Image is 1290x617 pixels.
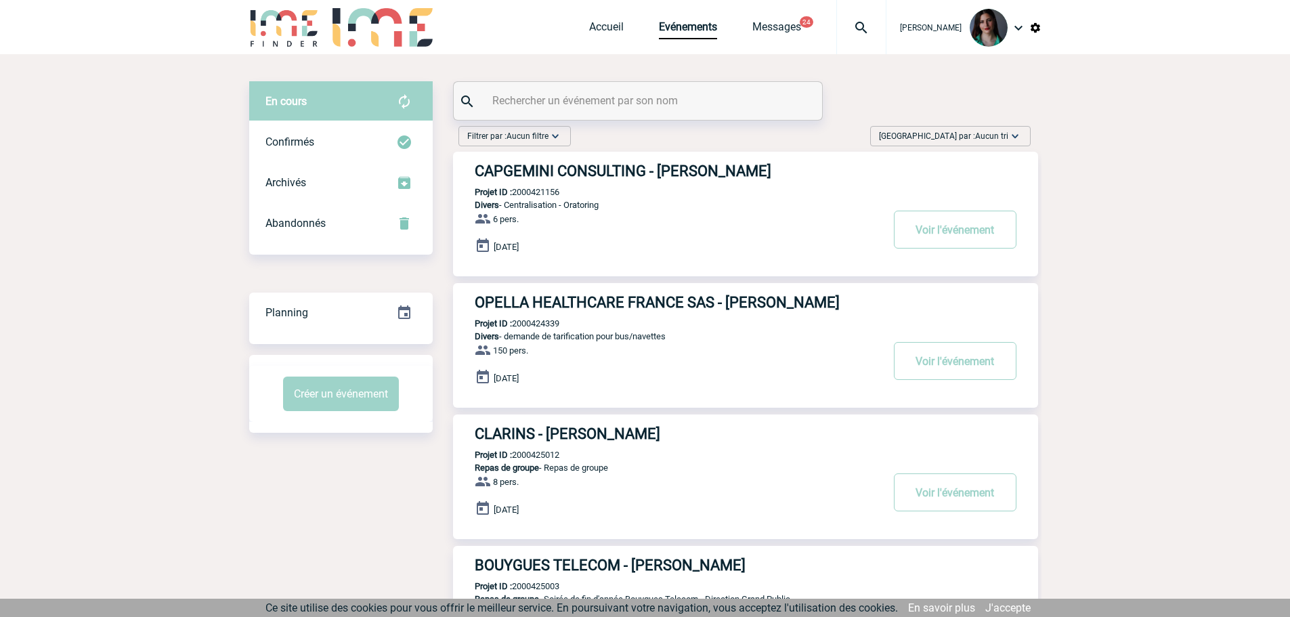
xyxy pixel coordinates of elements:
span: [DATE] [494,242,519,252]
span: Repas de groupe [475,463,539,473]
h3: CLARINS - [PERSON_NAME] [475,425,881,442]
span: Repas de groupe [475,594,539,604]
a: Accueil [589,20,624,39]
span: Aucun filtre [507,131,549,141]
p: 2000425003 [453,581,559,591]
button: Voir l'événement [894,473,1016,511]
a: Planning [249,292,433,332]
span: Archivés [265,176,306,189]
button: Voir l'événement [894,211,1016,249]
p: - Soirée de fin d'année Bouygues Telecom - Direction Grand Public [453,594,881,604]
span: Confirmés [265,135,314,148]
span: 6 pers. [493,214,519,224]
span: En cours [265,95,307,108]
img: IME-Finder [249,8,320,47]
button: 24 [800,16,813,28]
img: baseline_expand_more_white_24dp-b.png [549,129,562,143]
h3: BOUYGUES TELECOM - [PERSON_NAME] [475,557,881,574]
a: CAPGEMINI CONSULTING - [PERSON_NAME] [453,163,1038,179]
a: Evénements [659,20,717,39]
span: Divers [475,331,499,341]
b: Projet ID : [475,450,512,460]
b: Projet ID : [475,581,512,591]
div: Retrouvez ici tous vos évènements avant confirmation [249,81,433,122]
button: Créer un événement [283,377,399,411]
span: Planning [265,306,308,319]
a: BOUYGUES TELECOM - [PERSON_NAME] [453,557,1038,574]
a: OPELLA HEALTHCARE FRANCE SAS - [PERSON_NAME] [453,294,1038,311]
p: 2000424339 [453,318,559,328]
h3: OPELLA HEALTHCARE FRANCE SAS - [PERSON_NAME] [475,294,881,311]
img: 131235-0.jpeg [970,9,1008,47]
input: Rechercher un événement par son nom [489,91,790,110]
span: [GEOGRAPHIC_DATA] par : [879,129,1008,143]
span: Aucun tri [975,131,1008,141]
div: Retrouvez ici tous vos événements organisés par date et état d'avancement [249,293,433,333]
span: Filtrer par : [467,129,549,143]
h3: CAPGEMINI CONSULTING - [PERSON_NAME] [475,163,881,179]
p: 2000421156 [453,187,559,197]
button: Voir l'événement [894,342,1016,380]
span: Abandonnés [265,217,326,230]
span: 8 pers. [493,477,519,487]
p: - Centralisation - Oratoring [453,200,881,210]
a: En savoir plus [908,601,975,614]
img: baseline_expand_more_white_24dp-b.png [1008,129,1022,143]
span: Divers [475,200,499,210]
span: 150 pers. [493,345,528,356]
p: - demande de tarification pour bus/navettes [453,331,881,341]
span: [DATE] [494,505,519,515]
span: [DATE] [494,373,519,383]
span: Ce site utilise des cookies pour vous offrir le meilleur service. En poursuivant votre navigation... [265,601,898,614]
b: Projet ID : [475,318,512,328]
a: CLARINS - [PERSON_NAME] [453,425,1038,442]
a: J'accepte [985,601,1031,614]
span: [PERSON_NAME] [900,23,962,33]
div: Retrouvez ici tous vos événements annulés [249,203,433,244]
p: 2000425012 [453,450,559,460]
b: Projet ID : [475,187,512,197]
a: Messages [752,20,801,39]
div: Retrouvez ici tous les événements que vous avez décidé d'archiver [249,163,433,203]
p: - Repas de groupe [453,463,881,473]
